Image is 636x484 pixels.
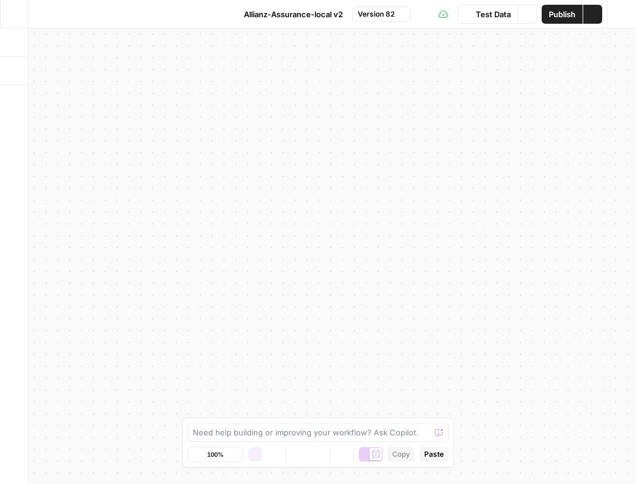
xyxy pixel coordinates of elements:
[387,447,415,462] button: Copy
[476,8,511,20] span: Test Data
[542,5,583,24] button: Publish
[207,450,224,459] span: 100%
[352,7,411,22] button: Version 82
[392,449,410,460] span: Copy
[457,5,518,24] button: Test Data
[244,8,343,20] span: Allianz-Assurance-local v2
[424,449,444,460] span: Paste
[419,447,449,462] button: Paste
[549,8,575,20] span: Publish
[358,9,395,20] span: Version 82
[226,5,350,24] button: Allianz-Assurance-local v2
